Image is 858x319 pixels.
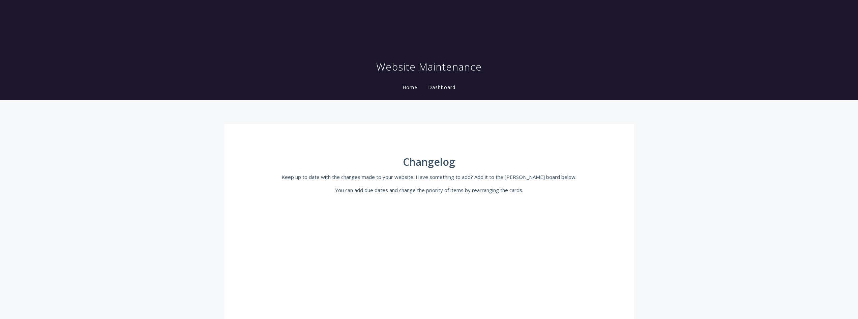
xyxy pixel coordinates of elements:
[267,156,591,168] h1: Changelog
[267,186,591,194] p: You can add due dates and change the priority of items by rearranging the cards.
[376,60,482,74] h1: Website Maintenance
[267,173,591,181] p: Keep up to date with the changes made to your website. Have something to add? Add it to the [PERS...
[401,84,419,90] a: Home
[427,84,457,90] a: Dashboard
